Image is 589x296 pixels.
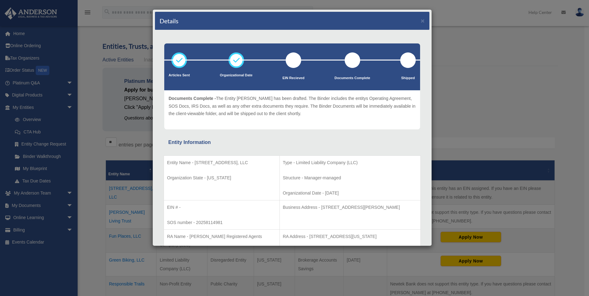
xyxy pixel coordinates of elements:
[160,16,179,25] h4: Details
[220,72,252,78] p: Organizational Date
[283,189,417,197] p: Organizational Date - [DATE]
[283,174,417,182] p: Structure - Manager-managed
[167,159,276,167] p: Entity Name - [STREET_ADDRESS], LLC
[167,219,276,226] p: SOS number - 20258114981
[283,75,305,81] p: EIN Recieved
[167,174,276,182] p: Organization State - [US_STATE]
[167,204,276,211] p: EIN # -
[168,138,416,147] div: Entity Information
[169,72,190,78] p: Articles Sent
[167,233,276,240] p: RA Name - [PERSON_NAME] Registered Agents
[283,233,417,240] p: RA Address - [STREET_ADDRESS][US_STATE]
[334,75,370,81] p: Documents Complete
[421,17,425,24] button: ×
[283,204,417,211] p: Business Address - [STREET_ADDRESS][PERSON_NAME]
[400,75,416,81] p: Shipped
[283,159,417,167] p: Type - Limited Liability Company (LLC)
[169,96,216,101] span: Documents Complete -
[169,95,416,118] p: The Entity [PERSON_NAME] has been drafted. The Binder includes the entitys Operating Agreement, S...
